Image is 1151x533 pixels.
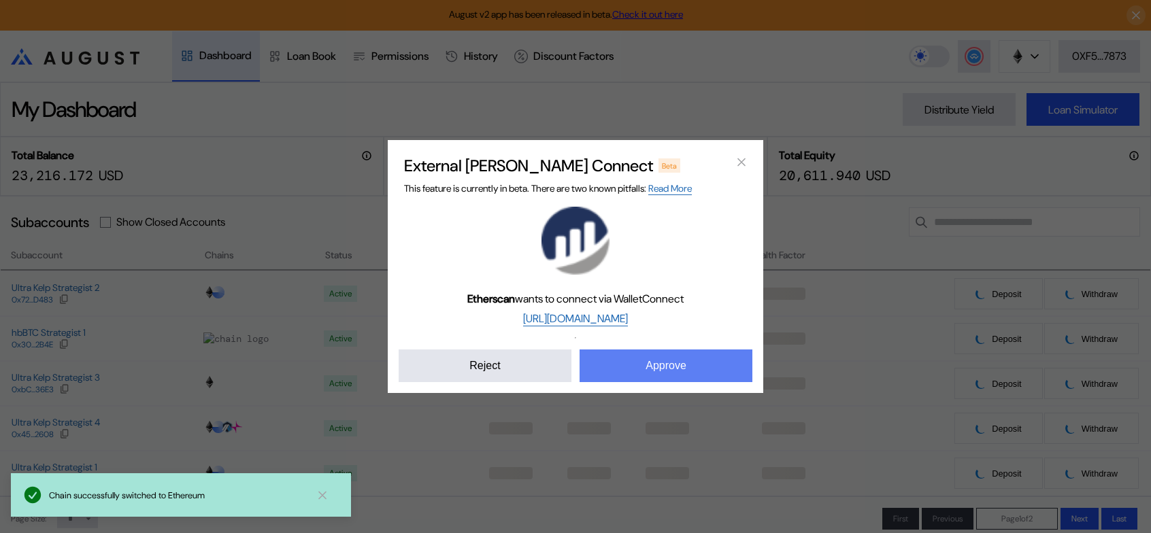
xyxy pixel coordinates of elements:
[731,151,752,173] button: close modal
[523,311,628,326] a: [URL][DOMAIN_NAME]
[580,349,752,382] button: Approve
[541,207,610,275] img: Etherscan logo
[658,158,680,172] div: Beta
[404,182,692,195] span: This feature is currently in beta. There are two known pitfalls:
[467,292,684,306] span: wants to connect via WalletConnect
[404,155,653,176] h2: External [PERSON_NAME] Connect
[648,182,692,195] a: Read More
[467,292,515,306] b: Etherscan
[399,349,571,382] button: Reject
[49,489,305,501] div: Chain successfully switched to Ethereum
